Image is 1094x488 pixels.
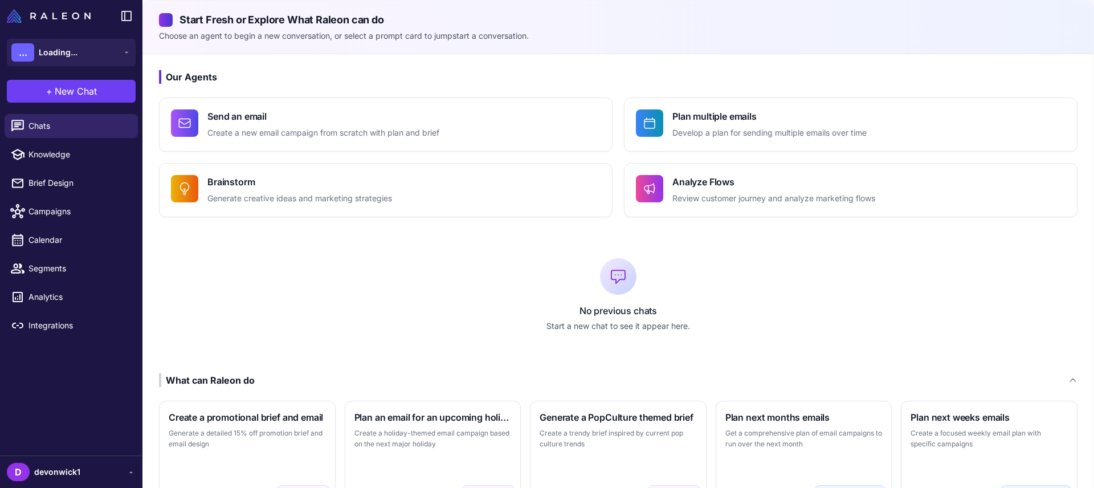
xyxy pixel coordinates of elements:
p: Choose an agent to begin a new conversation, or select a prompt card to jumpstart a conversation. [159,30,1077,42]
button: +New Chat [7,80,136,103]
h4: Plan multiple emails [672,109,867,123]
p: No previous chats [159,304,1077,318]
p: Start a new chat to see it appear here. [159,320,1077,332]
button: Plan multiple emailsDevelop a plan for sending multiple emails over time [624,97,1077,152]
h3: Plan next weeks emails [911,410,1068,424]
span: Analytics [28,291,129,303]
span: Integrations [28,319,129,332]
h4: Analyze Flows [672,175,875,189]
button: ...Loading... [7,39,136,66]
h3: Generate a PopCulture themed brief [540,410,697,424]
a: Integrations [5,314,138,337]
div: ... [11,43,34,62]
p: Get a comprehensive plan of email campaigns to run over the next month [725,428,883,450]
a: Analytics [5,285,138,309]
span: Loading... [39,46,77,59]
a: Chats [5,114,138,138]
p: Create a holiday-themed email campaign based on the next major holiday [354,428,512,450]
a: Brief Design [5,171,138,195]
h3: Plan an email for an upcoming holiday [354,410,512,424]
p: Create a new email campaign from scratch with plan and brief [207,127,439,140]
span: devonwick1 [34,466,80,478]
p: Develop a plan for sending multiple emails over time [672,127,867,140]
a: Raleon Logo [7,9,95,23]
a: Knowledge [5,143,138,166]
span: Segments [28,262,129,275]
p: Generate creative ideas and marketing strategies [207,192,392,205]
h4: Send an email [207,109,439,123]
p: Review customer journey and analyze marketing flows [672,192,875,205]
a: Calendar [5,228,138,252]
span: Chats [28,120,129,132]
span: Knowledge [28,148,129,161]
span: New Chat [55,84,97,98]
p: Create a focused weekly email plan with specific campaigns [911,428,1068,450]
span: Campaigns [28,205,129,218]
h3: Create a promotional brief and email [169,410,326,424]
span: + [46,84,52,98]
a: Segments [5,257,138,280]
div: D [7,463,30,481]
a: Campaigns [5,200,138,223]
button: Analyze FlowsReview customer journey and analyze marketing flows [624,163,1077,217]
h3: Plan next months emails [725,410,883,424]
div: What can Raleon do [159,373,255,387]
img: Raleon Logo [7,9,91,23]
h2: Start Fresh or Explore What Raleon can do [159,12,1077,27]
button: BrainstormGenerate creative ideas and marketing strategies [159,163,613,217]
p: Create a trendy brief inspired by current pop culture trends [540,428,697,450]
h4: Brainstorm [207,175,392,189]
p: Generate a detailed 15% off promotion brief and email design [169,428,326,450]
h3: Our Agents [159,70,1077,84]
button: Send an emailCreate a new email campaign from scratch with plan and brief [159,97,613,152]
span: Calendar [28,234,129,246]
span: Brief Design [28,177,129,189]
